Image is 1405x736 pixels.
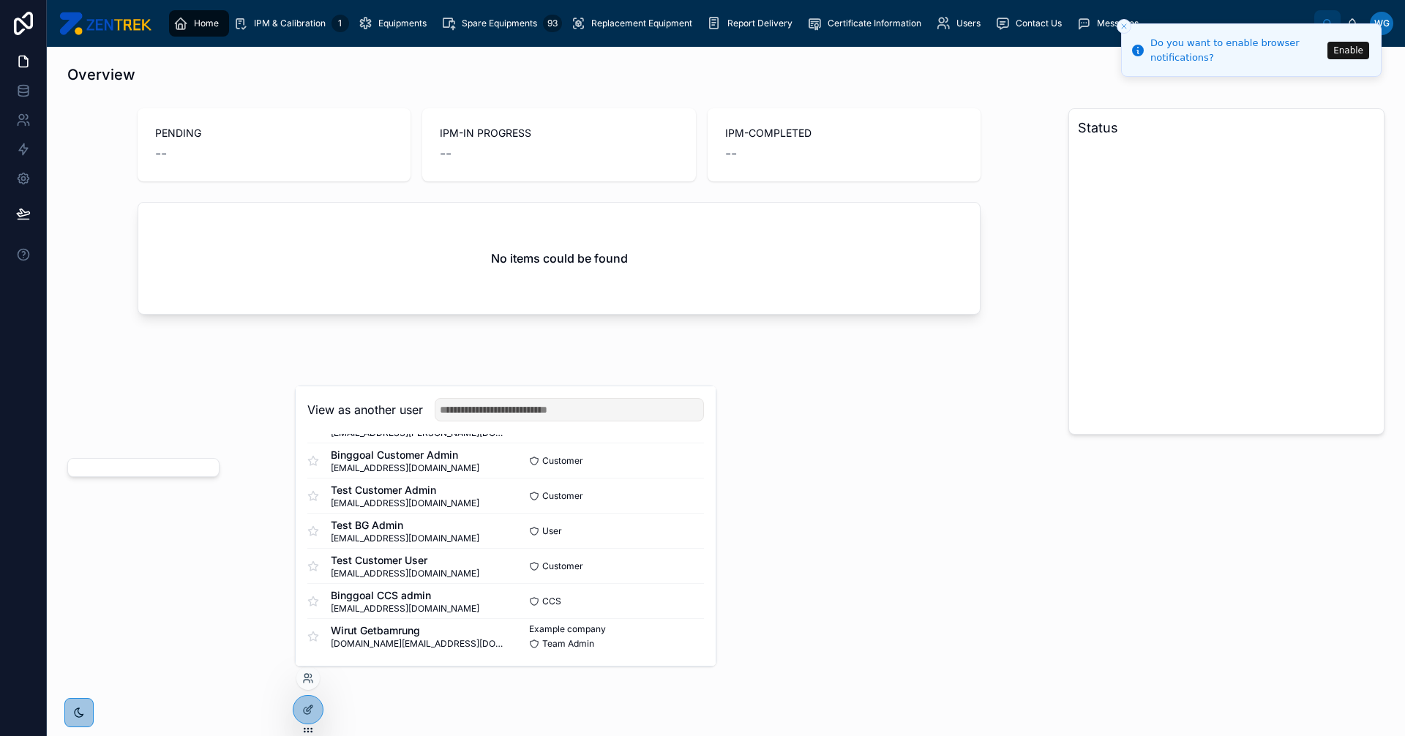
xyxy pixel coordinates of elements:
span: WG [1374,18,1390,29]
a: Users [932,10,991,37]
a: Equipments [353,10,437,37]
span: Spare Equipments [462,18,537,29]
span: Team Admin [542,638,594,650]
span: IPM-COMPLETED [725,126,963,140]
h2: View as another user [307,401,423,418]
span: -- [155,143,167,164]
button: Close toast [1117,19,1131,34]
a: Contact Us [991,10,1072,37]
span: Binggoal CCS admin [331,588,479,603]
a: Spare Equipments93 [437,10,566,37]
span: -- [725,143,737,164]
span: Test Customer Admin [331,483,479,497]
span: [EMAIL_ADDRESS][DOMAIN_NAME] [331,603,479,615]
h3: Status [1078,118,1375,138]
span: Wirut Getbamrung [331,623,506,638]
a: Certificate Information [803,10,932,37]
div: 1 [331,15,349,32]
span: Replacement Equipment [591,18,692,29]
span: Binggoal Customer Admin [331,448,479,462]
span: [EMAIL_ADDRESS][DOMAIN_NAME] [331,568,479,579]
span: Users [956,18,981,29]
span: Certificate Information [828,18,921,29]
span: CCS [542,596,561,607]
span: PENDING [155,126,393,140]
a: IPM & Calibration1 [229,10,353,37]
div: Do you want to enable browser notifications? [1150,36,1323,64]
span: IPM & Calibration [254,18,326,29]
span: IPM-IN PROGRESS [440,126,678,140]
span: [EMAIL_ADDRESS][DOMAIN_NAME] [331,462,479,474]
span: Test Customer User [331,553,479,568]
span: User [542,525,562,537]
a: Messages [1072,10,1149,37]
a: Replacement Equipment [566,10,702,37]
a: Report Delivery [702,10,803,37]
span: Customer [542,560,583,572]
div: scrollable content [163,7,1314,40]
span: Test BG Admin [331,518,479,533]
h2: No items could be found [491,249,628,267]
span: [EMAIL_ADDRESS][DOMAIN_NAME] [331,497,479,509]
span: Example company [529,623,606,635]
span: Customer [542,455,583,467]
span: Contact Us [1016,18,1062,29]
span: Messages [1097,18,1139,29]
span: Home [194,18,219,29]
span: -- [440,143,452,164]
span: Equipments [378,18,427,29]
div: chart [1078,144,1375,425]
button: Enable [1327,42,1369,59]
span: [EMAIL_ADDRESS][DOMAIN_NAME] [331,533,479,544]
h1: Overview [67,64,135,85]
span: Report Delivery [727,18,793,29]
span: Customer [542,490,583,502]
div: 93 [543,15,562,32]
a: Home [169,10,229,37]
img: App logo [59,12,151,35]
span: [DOMAIN_NAME][EMAIL_ADDRESS][DOMAIN_NAME] [331,638,506,650]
